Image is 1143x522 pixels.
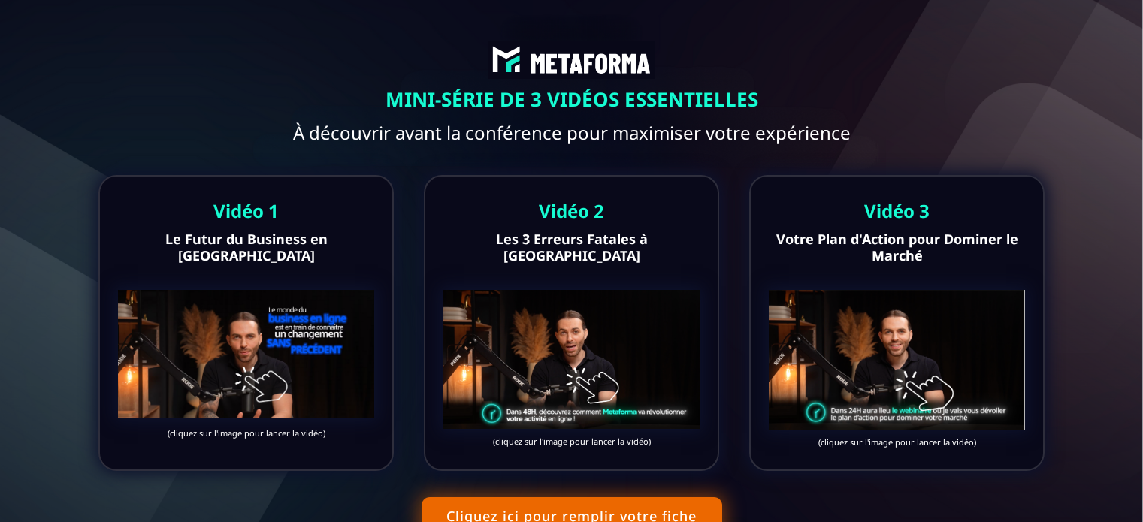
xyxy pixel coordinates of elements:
text: Vidéo 2 [443,195,700,227]
b: Le Futur du Business en [GEOGRAPHIC_DATA] [165,230,331,264]
text: (cliquez sur l'image pour lancer la vidéo) [769,433,1025,451]
text: (cliquez sur l'image pour lancer la vidéo) [443,432,700,451]
b: Les 3 Erreurs Fatales à [GEOGRAPHIC_DATA] [496,230,652,264]
img: abe9e435164421cb06e33ef15842a39e_e5ef653356713f0d7dd3797ab850248d_Capture_d%E2%80%99e%CC%81cran_2... [488,41,656,79]
text: MINI-SÉRIE DE 3 VIDÉOS ESSENTIELLES [11,82,1132,116]
text: Vidéo 1 [118,195,374,227]
img: 73d6f8100832b9411ea3909e901d54fd_Capture_d%E2%80%99e%CC%81cran_2024-12-13_a%CC%80_18.11.42.png [118,290,374,418]
img: 6c34605a5e78f333b6bc6c6cd3620d33_Capture_d%E2%80%99e%CC%81cran_2024-12-15_a%CC%80_02.21.55.png [443,290,700,430]
b: Votre Plan d'Action pour Dominer le Marché [776,230,1022,264]
img: 082508d9e1a99577b1be2de1ad57d7f6_Capture_d%E2%80%99e%CC%81cran_2024-12-16_a%CC%80_15.12.17.png [769,290,1025,430]
text: (cliquez sur l'image pour lancer la vidéo) [118,424,374,442]
text: Vidéo 3 [769,195,1025,227]
text: À découvrir avant la conférence pour maximiser votre expérience [11,116,1132,149]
